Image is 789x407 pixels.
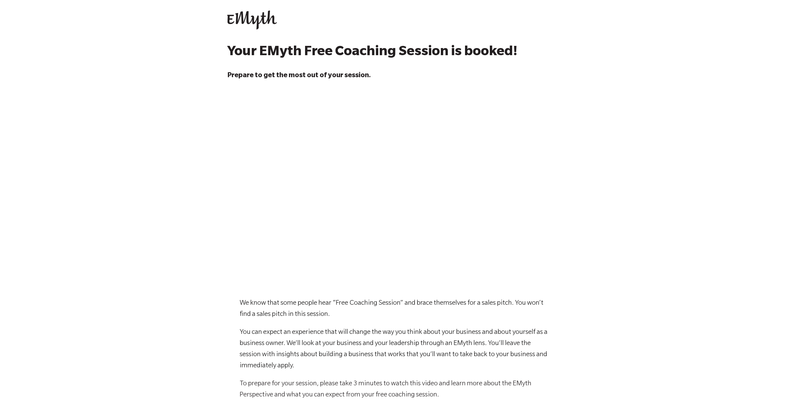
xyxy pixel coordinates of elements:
iframe: HubSpot Video [227,91,562,279]
span: We know that some people hear “Free Coaching Session” and brace themselves for a sales pitch. You... [240,300,543,318]
h3: Prepare to get the most out of your session. [227,71,562,81]
span: You can expect an experience that will change the way you think about your business and about you... [240,329,547,370]
strong: Your EMyth Free Coaching Session is booked! [227,46,518,60]
p: To prepare for your session, please take 3 minutes to watch this video and learn more about the E... [240,378,550,401]
img: EMyth [227,11,277,30]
